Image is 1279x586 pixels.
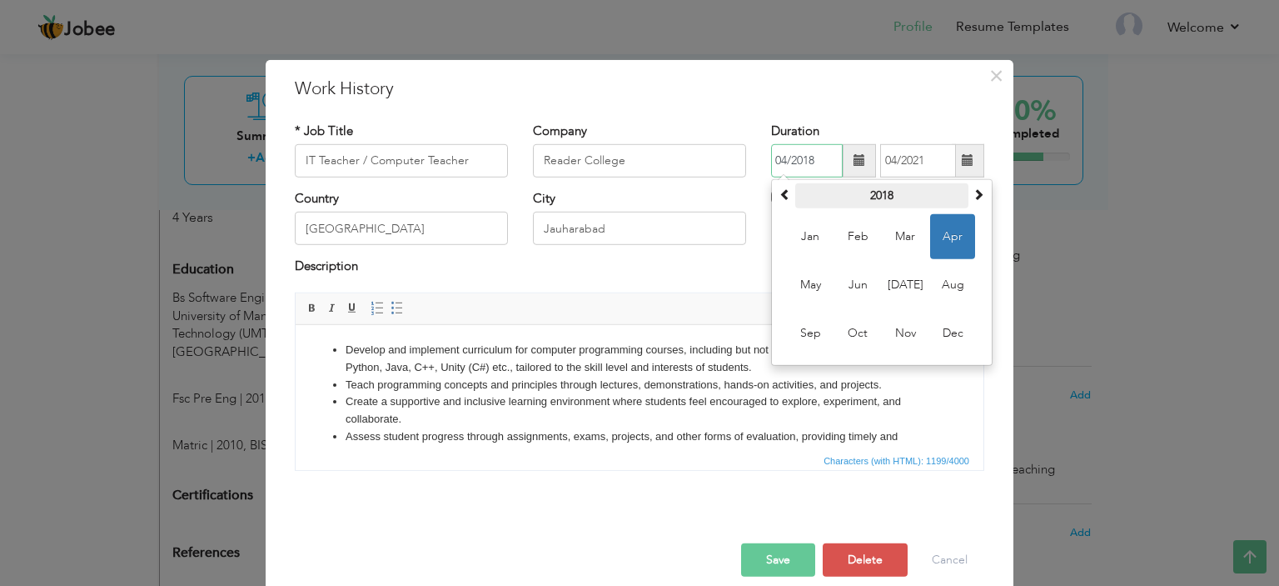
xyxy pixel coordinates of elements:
[915,543,984,577] button: Cancel
[823,543,908,577] button: Delete
[388,299,406,318] a: Insert/Remove Bulleted List
[835,214,880,259] span: Feb
[835,311,880,356] span: Oct
[50,103,638,138] li: Assess student progress through assignments, exams, projects, and other forms of evaluation, prov...
[771,144,843,178] input: From
[989,60,1003,90] span: ×
[930,214,975,259] span: Apr
[880,144,956,178] input: Present
[788,311,833,356] span: Sep
[795,183,968,208] th: Select Year
[779,188,791,200] span: Previous Year
[930,311,975,356] span: Dec
[883,311,928,356] span: Nov
[303,299,321,318] a: Bold
[883,214,928,259] span: Mar
[295,258,358,275] label: Description
[368,299,386,318] a: Insert/Remove Numbered List
[741,543,815,577] button: Save
[533,190,555,208] label: City
[295,190,339,208] label: Country
[788,263,833,308] span: May
[295,122,353,139] label: * Job Title
[295,76,984,101] h3: Work History
[983,62,1009,88] button: Close
[973,188,984,200] span: Next Year
[930,263,975,308] span: Aug
[343,299,361,318] a: Underline
[820,453,973,468] span: Characters (with HTML): 1199/4000
[323,299,341,318] a: Italic
[533,122,587,139] label: Company
[771,122,819,139] label: Duration
[835,263,880,308] span: Jun
[296,325,983,450] iframe: Rich Text Editor, workEditor
[883,263,928,308] span: [DATE]
[788,214,833,259] span: Jan
[820,453,974,468] div: Statistics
